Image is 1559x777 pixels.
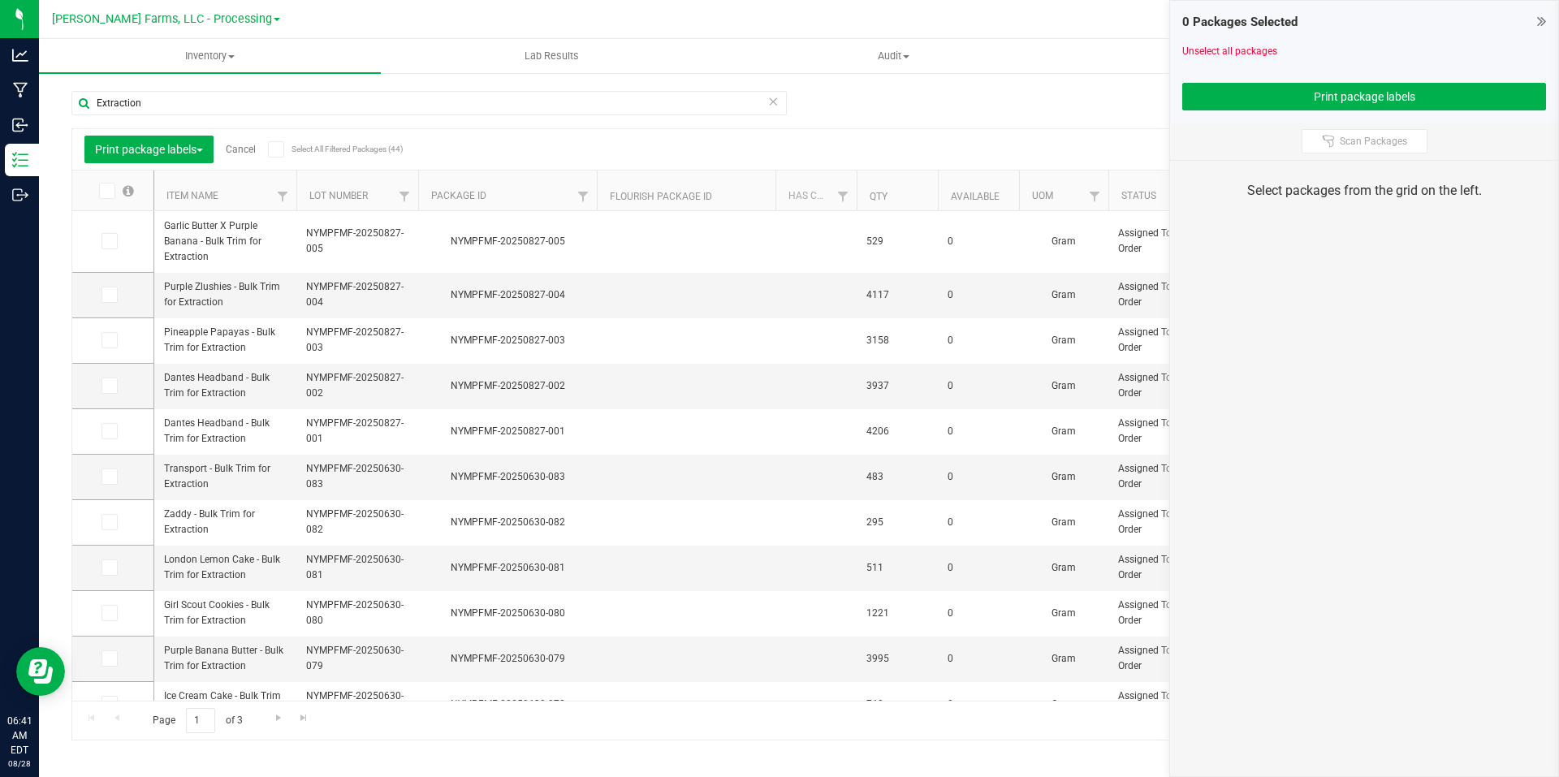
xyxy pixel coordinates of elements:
[503,49,601,63] span: Lab Results
[866,234,928,249] span: 529
[1029,651,1099,667] span: Gram
[164,218,287,265] span: Garlic Butter X Purple Banana - Bulk Trim for Extraction
[866,424,928,439] span: 4206
[164,325,287,356] span: Pineapple Papayas - Bulk Trim for Extraction
[1118,370,1188,401] span: Assigned To Order
[164,507,287,537] span: Zaddy - Bulk Trim for Extraction
[416,469,599,485] div: NYMPFMF-20250630-083
[1118,552,1188,583] span: Assigned To Order
[416,378,599,394] div: NYMPFMF-20250827-002
[1118,689,1188,719] span: Assigned To Order
[1029,515,1099,530] span: Gram
[416,651,599,667] div: NYMPFMF-20250630-079
[306,507,408,537] span: NYMPFMF-20250630-082
[723,49,1064,63] span: Audit
[948,560,1009,576] span: 0
[226,144,256,155] a: Cancel
[1032,190,1053,201] a: UOM
[1029,287,1099,303] span: Gram
[948,606,1009,621] span: 0
[1029,424,1099,439] span: Gram
[381,39,723,73] a: Lab Results
[12,187,28,203] inline-svg: Outbound
[723,39,1065,73] a: Audit
[164,689,287,719] span: Ice Cream Cake - Bulk Trim for Extraction
[306,370,408,401] span: NYMPFMF-20250827-002
[292,145,373,153] span: Select All Filtered Packages (44)
[391,183,418,210] a: Filter
[416,287,599,303] div: NYMPFMF-20250827-004
[866,378,928,394] span: 3937
[309,190,368,201] a: Lot Number
[71,91,787,115] input: Search Package ID, Item Name, SKU, Lot or Part Number...
[12,117,28,133] inline-svg: Inbound
[7,758,32,770] p: 08/28
[1029,469,1099,485] span: Gram
[39,39,381,73] a: Inventory
[306,416,408,447] span: NYMPFMF-20250827-001
[164,643,287,674] span: Purple Banana Butter - Bulk Trim for Extraction
[866,287,928,303] span: 4117
[866,606,928,621] span: 1221
[1182,45,1277,57] a: Unselect all packages
[416,560,599,576] div: NYMPFMF-20250630-081
[306,689,408,719] span: NYMPFMF-20250630-078
[416,697,599,712] div: NYMPFMF-20250630-078
[1029,234,1099,249] span: Gram
[866,333,928,348] span: 3158
[866,651,928,667] span: 3995
[866,560,928,576] span: 511
[1065,39,1407,73] a: Inventory Counts
[1118,325,1188,356] span: Assigned To Order
[166,190,218,201] a: Item Name
[830,183,857,210] a: Filter
[1029,560,1099,576] span: Gram
[186,708,215,733] input: 1
[306,552,408,583] span: NYMPFMF-20250630-081
[948,697,1009,712] span: 0
[1118,507,1188,537] span: Assigned To Order
[1029,378,1099,394] span: Gram
[139,708,256,733] span: Page of 3
[84,136,214,163] button: Print package labels
[948,424,1009,439] span: 0
[416,606,599,621] div: NYMPFMF-20250630-080
[1118,598,1188,628] span: Assigned To Order
[1340,135,1407,148] span: Scan Packages
[266,708,290,730] a: Go to the next page
[775,171,857,211] th: Has COA
[948,651,1009,667] span: 0
[39,49,381,63] span: Inventory
[1118,279,1188,310] span: Assigned To Order
[416,234,599,249] div: NYMPFMF-20250827-005
[306,226,408,257] span: NYMPFMF-20250827-005
[1118,416,1188,447] span: Assigned To Order
[306,598,408,628] span: NYMPFMF-20250630-080
[306,643,408,674] span: NYMPFMF-20250630-079
[570,183,597,210] a: Filter
[292,708,316,730] a: Go to the last page
[866,469,928,485] span: 483
[16,647,65,696] iframe: Resource center
[12,82,28,98] inline-svg: Manufacturing
[1118,643,1188,674] span: Assigned To Order
[1082,183,1108,210] a: Filter
[306,461,408,492] span: NYMPFMF-20250630-083
[948,234,1009,249] span: 0
[431,190,486,201] a: Package ID
[866,697,928,712] span: 769
[1182,83,1546,110] button: Print package labels
[948,515,1009,530] span: 0
[12,152,28,168] inline-svg: Inventory
[866,515,928,530] span: 295
[416,333,599,348] div: NYMPFMF-20250827-003
[123,185,134,196] span: Select all records on this page
[951,191,1000,202] a: Available
[164,598,287,628] span: Girl Scout Cookies - Bulk Trim for Extraction
[1029,606,1099,621] span: Gram
[610,191,712,202] a: Flourish Package ID
[1029,697,1099,712] span: Gram
[1302,129,1427,153] button: Scan Packages
[1118,461,1188,492] span: Assigned To Order
[948,378,1009,394] span: 0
